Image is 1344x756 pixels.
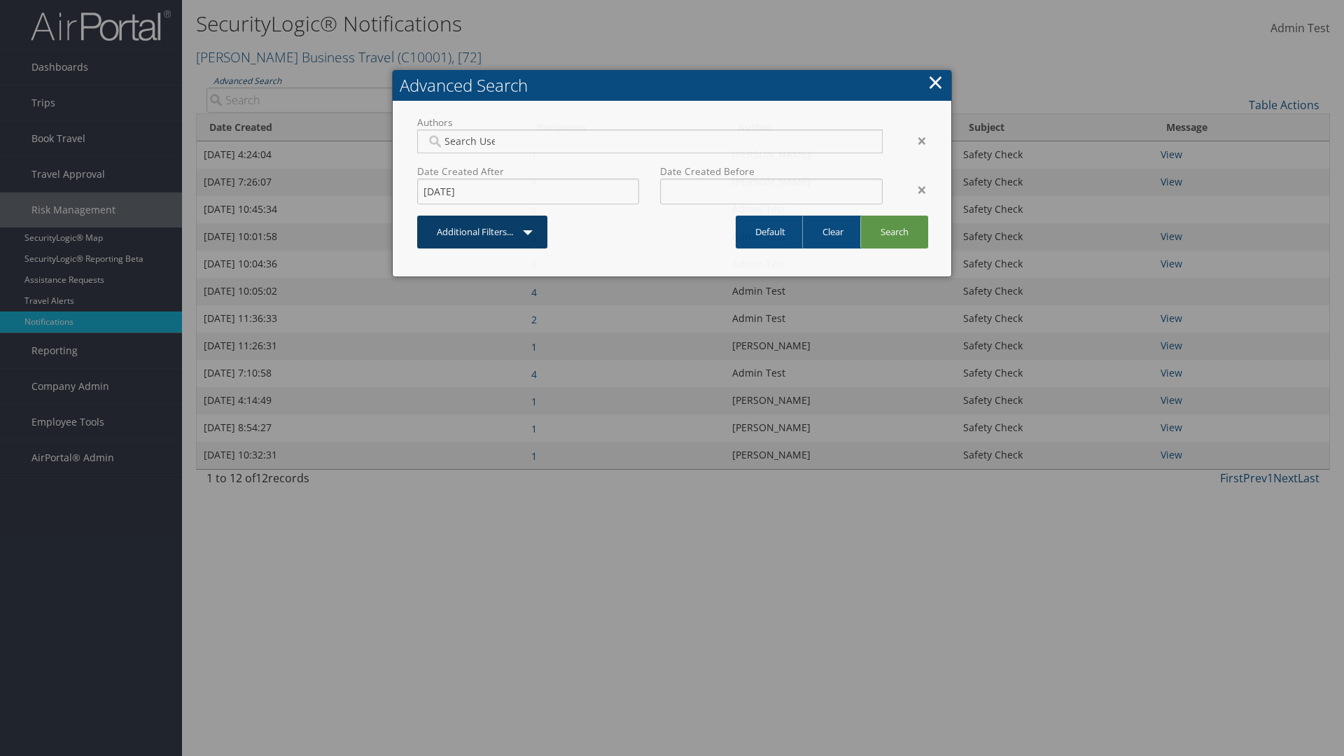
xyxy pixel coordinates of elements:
a: Close [927,68,944,96]
a: Search [860,216,928,248]
label: Authors [417,115,883,129]
input: Search Users [426,134,505,148]
a: Additional Filters... [417,216,547,248]
label: Date Created After [417,164,639,178]
label: Date Created Before [660,164,882,178]
a: Default [736,216,805,248]
div: × [893,181,937,198]
h2: Advanced Search [393,70,951,101]
div: × [893,132,937,149]
a: Clear [802,216,863,248]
